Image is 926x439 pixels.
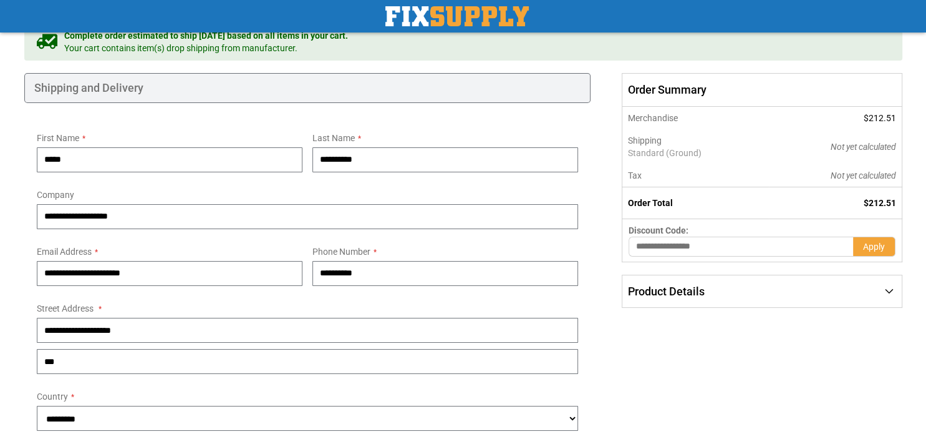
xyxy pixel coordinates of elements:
span: Shipping [628,136,662,146]
a: store logo [385,6,529,26]
span: Apply [863,242,885,252]
span: Product Details [628,285,705,298]
span: Standard (Ground) [628,147,763,159]
span: Company [37,190,74,200]
strong: Order Total [628,198,673,208]
span: Your cart contains item(s) drop shipping from manufacturer. [64,42,348,54]
span: Order Summary [622,73,902,107]
span: Complete order estimated to ship [DATE] based on all items in your cart. [64,29,348,42]
span: Email Address [37,247,92,257]
th: Tax [622,164,769,187]
span: Street Address [37,303,94,313]
span: $212.51 [864,113,896,123]
span: $212.51 [864,198,896,208]
span: Country [37,392,68,402]
span: First Name [37,133,79,143]
th: Merchandise [622,107,769,129]
img: Fix Industrial Supply [385,6,529,26]
div: Shipping and Delivery [24,73,591,103]
span: Not yet calculated [831,170,896,180]
span: Discount Code: [629,225,688,235]
span: Phone Number [312,247,370,257]
span: Not yet calculated [831,142,896,152]
span: Last Name [312,133,355,143]
button: Apply [853,237,895,257]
